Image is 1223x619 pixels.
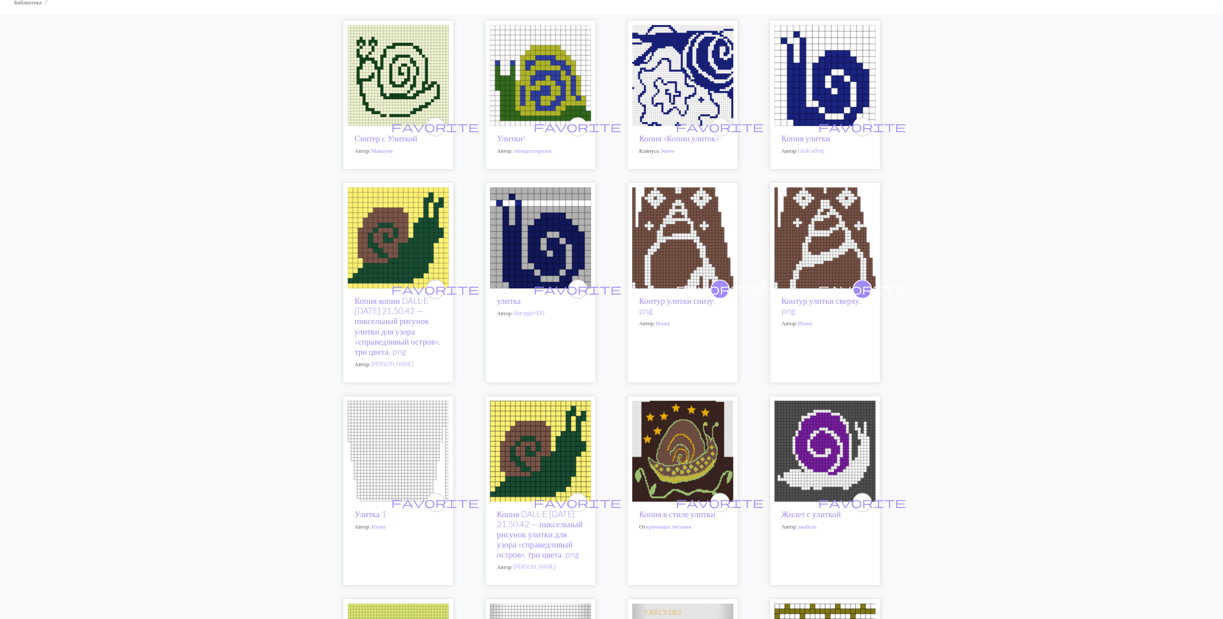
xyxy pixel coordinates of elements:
[775,70,876,79] a: улитка
[775,187,876,288] img: Контур улитки сверху. png
[534,120,622,133] span: favorite
[775,25,876,126] img: улитка
[534,281,622,298] i: favourite
[372,147,393,154] a: Маккуон
[775,401,876,502] img: Жилет с улиткой
[534,496,622,509] span: favorite
[632,187,733,288] img: Контур улитки снизу. png
[355,360,442,368] p: Автор:
[632,446,733,454] a: кардиган с улиткой!
[568,117,588,137] button: favourite
[568,493,588,512] button: favourite
[534,494,622,511] i: favourite
[656,320,671,327] a: Изоку
[490,25,591,126] img: Улитки!
[676,120,764,133] span: favorite
[819,281,906,298] i: favourite
[798,320,813,327] a: Изоку
[497,509,583,559] a: Копия DALL·E [DATE] 21.50.42 — пиксельный рисунок улитки для узора «справедливый остров», три цве...
[497,309,584,317] p: Автор:
[392,281,480,298] i: favourite
[372,523,386,530] a: Изоку
[775,233,876,241] a: Контур улитки сверху. png
[534,282,622,296] span: favorite
[782,133,830,143] a: Копия улитки
[372,360,414,367] a: [PERSON_NAME]
[348,25,449,126] img: Свитер с Улиткой
[711,280,730,299] button: favourite
[490,187,591,288] img: улитка
[348,187,449,288] img: DALL·E 2024-02-15 21.50.42 — пиксельный рисунок улитки для узора «справедливый остров» в трёх цве...
[392,118,480,136] i: favourite
[676,118,764,136] i: favourite
[782,509,841,519] a: Жилет с улиткой
[348,70,449,79] a: Свитер с Улиткой
[798,147,824,154] a: lalatrading
[676,281,764,298] i: favourite
[819,496,906,509] span: favorite
[426,493,445,512] button: favourite
[534,118,622,136] i: favourite
[426,117,445,137] button: favourite
[355,522,442,531] p: Автор:
[639,522,726,531] p: От
[392,282,480,296] span: favorite
[639,147,726,155] p: Клянусь
[348,446,449,454] a: Улитка 1
[639,133,720,143] a: Копия «Копии улиток»
[426,280,445,299] button: favourite
[676,494,764,511] i: favourite
[639,319,726,327] p: Автор:
[676,496,764,509] span: favorite
[819,118,906,136] i: favourite
[853,117,872,137] button: favourite
[632,401,733,502] img: кардиган с улиткой!
[798,523,817,530] a: анабель
[490,446,591,454] a: DALL·E 2024-02-15 21.50.42 — пиксельный рисунок улитки для узора «справедливый остров» в трёх цве...
[514,309,545,317] a: Horsegirl420
[497,147,584,155] p: Автор:
[392,120,480,133] span: favorite
[632,233,733,241] a: Контур улитки снизу. png
[355,133,418,143] a: Свитер с Улиткой
[782,522,869,531] p: Автор:
[514,563,556,570] a: [PERSON_NAME]
[782,295,862,316] a: Контур улитки сверху. png
[514,147,552,154] a: лепидоптеролог
[711,117,730,137] button: favourite
[490,233,591,241] a: улитка
[497,563,584,571] p: Автор:
[646,523,691,530] a: кричащих лягушек
[348,401,449,502] img: Улитка 1
[632,70,733,79] a: Улитки
[639,509,716,519] a: Копия в стиле улитки
[355,509,386,519] a: Улитка 1
[775,446,876,454] a: Жилет с улиткой
[392,494,480,511] i: favourite
[711,493,730,512] button: favourite
[782,319,869,327] p: Автор:
[676,282,764,296] span: favorite
[497,133,526,143] a: Улитки!
[632,25,733,126] img: Улитки
[819,494,906,511] i: favourite
[782,147,869,155] p: Автор:
[490,70,591,79] a: Улитки!
[853,493,872,512] button: favourite
[490,401,591,502] img: DALL·E 2024-02-15 21.50.42 — пиксельный рисунок улитки для узора «справедливый остров» в трёх цве...
[355,295,440,356] a: Копия копии DALL·E [DATE] 21.50.42 — пиксельный рисунок улитки для узора «справедливый остров», т...
[497,295,521,306] a: улитка
[819,120,906,133] span: favorite
[392,496,480,509] span: favorite
[348,233,449,241] a: DALL·E 2024-02-15 21.50.42 — пиксельный рисунок улитки для узора «справедливый остров» в трёх цве...
[355,147,442,155] p: Автор:
[568,280,588,299] button: favourite
[639,295,715,316] a: Контур улитки снизу. png
[660,147,674,154] a: Эшем
[853,280,872,299] button: favourite
[819,282,906,296] span: favorite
